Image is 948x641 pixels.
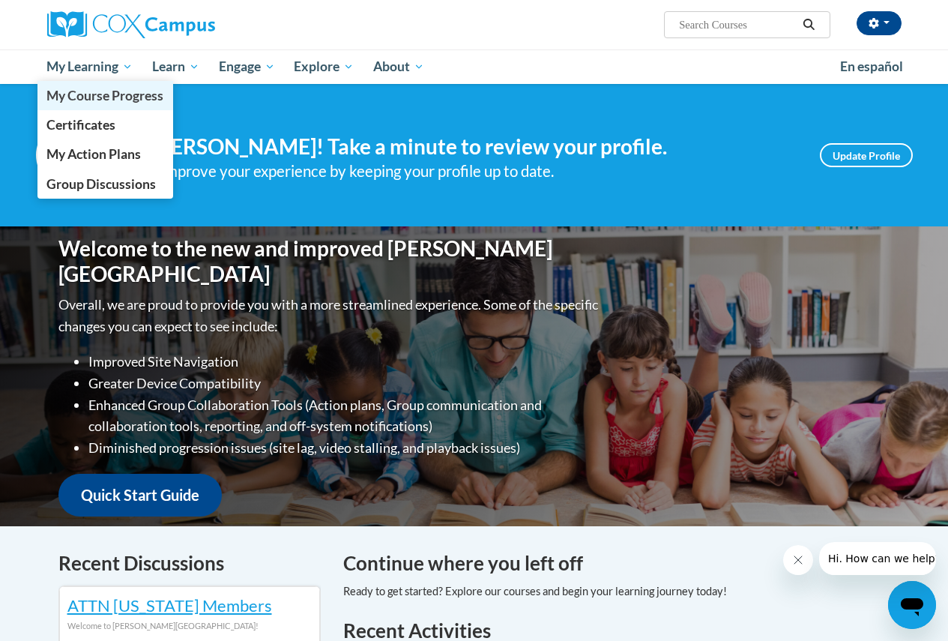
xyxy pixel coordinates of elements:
[58,236,602,286] h1: Welcome to the new and improved [PERSON_NAME][GEOGRAPHIC_DATA]
[67,618,312,634] div: Welcome to [PERSON_NAME][GEOGRAPHIC_DATA]!
[58,549,321,578] h4: Recent Discussions
[888,581,936,629] iframe: Button to launch messaging window
[58,294,602,337] p: Overall, we are proud to provide you with a more streamlined experience. Some of the specific cha...
[46,58,133,76] span: My Learning
[9,10,121,22] span: Hi. How can we help?
[37,110,174,139] a: Certificates
[783,545,813,575] iframe: Close message
[47,11,317,38] a: Cox Campus
[830,51,913,82] a: En español
[88,394,602,438] li: Enhanced Group Collaboration Tools (Action plans, Group communication and collaboration tools, re...
[142,49,209,84] a: Learn
[373,58,424,76] span: About
[88,373,602,394] li: Greater Device Compatibility
[36,49,913,84] div: Main menu
[152,58,199,76] span: Learn
[46,88,163,103] span: My Course Progress
[343,549,890,578] h4: Continue where you left off
[46,176,156,192] span: Group Discussions
[58,474,222,517] a: Quick Start Guide
[126,134,797,160] h4: Hi [PERSON_NAME]! Take a minute to review your profile.
[209,49,285,84] a: Engage
[88,351,602,373] li: Improved Site Navigation
[126,159,797,184] div: Help improve your experience by keeping your profile up to date.
[67,595,272,616] a: ATTN [US_STATE] Members
[819,542,936,575] iframe: Message from company
[840,58,903,74] span: En español
[677,16,797,34] input: Search Courses
[820,143,913,167] a: Update Profile
[294,58,354,76] span: Explore
[363,49,434,84] a: About
[37,169,174,199] a: Group Discussions
[37,139,174,169] a: My Action Plans
[797,16,820,34] button: Search
[36,121,103,189] img: Profile Image
[88,437,602,459] li: Diminished progression issues (site lag, video stalling, and playback issues)
[47,11,215,38] img: Cox Campus
[284,49,363,84] a: Explore
[46,117,115,133] span: Certificates
[46,146,141,162] span: My Action Plans
[219,58,275,76] span: Engage
[857,11,902,35] button: Account Settings
[37,81,174,110] a: My Course Progress
[37,49,143,84] a: My Learning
